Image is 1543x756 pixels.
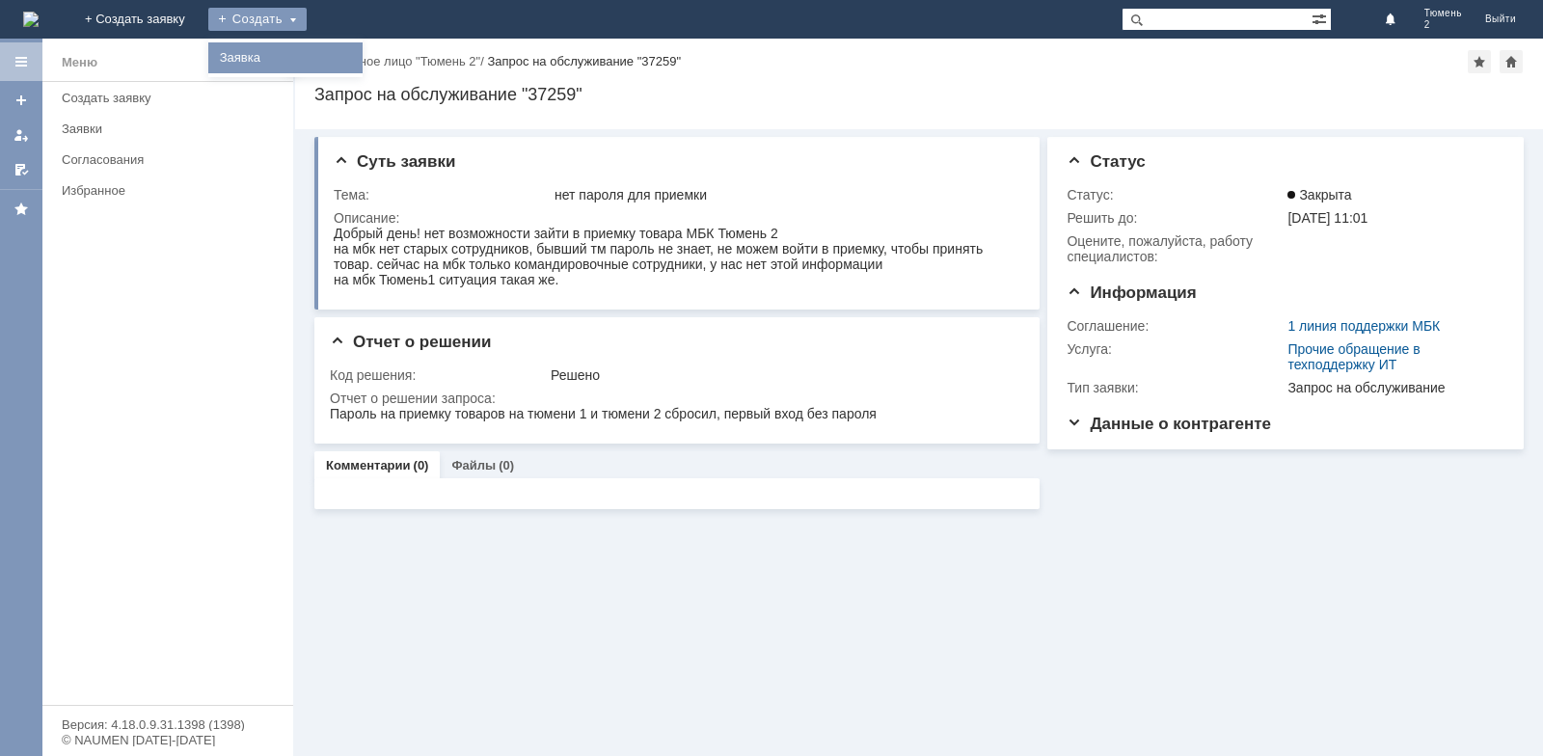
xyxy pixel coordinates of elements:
[62,183,260,198] div: Избранное
[208,8,307,31] div: Создать
[1500,50,1523,73] div: Сделать домашней страницей
[62,152,282,167] div: Согласования
[1287,380,1496,395] div: Запрос на обслуживание
[54,114,289,144] a: Заявки
[62,121,282,136] div: Заявки
[330,333,491,351] span: Отчет о решении
[1067,233,1284,264] div: Oцените, пожалуйста, работу специалистов:
[6,120,37,150] a: Мои заявки
[326,458,411,472] a: Комментарии
[1312,9,1331,27] span: Расширенный поиск
[62,91,282,105] div: Создать заявку
[1067,152,1145,171] span: Статус
[1067,187,1284,202] div: Статус:
[314,85,1524,104] div: Запрос на обслуживание "37259"
[54,145,289,175] a: Согласования
[1067,318,1284,334] div: Соглашение:
[212,46,359,69] a: Заявка
[1287,210,1367,226] span: [DATE] 11:01
[451,458,496,472] a: Файлы
[1067,380,1284,395] div: Тип заявки:
[1424,19,1462,31] span: 2
[1067,415,1271,433] span: Данные о контрагенте
[330,367,547,383] div: Код решения:
[551,367,1014,383] div: Решено
[1287,341,1420,372] a: Прочие обращение в техподдержку ИТ
[23,12,39,27] a: Перейти на домашнюю страницу
[330,391,1017,406] div: Отчет о решении запроса:
[6,154,37,185] a: Мои согласования
[1424,8,1462,19] span: Тюмень
[334,187,551,202] div: Тема:
[1067,283,1196,302] span: Информация
[499,458,514,472] div: (0)
[54,83,289,113] a: Создать заявку
[23,12,39,27] img: logo
[62,51,97,74] div: Меню
[334,152,455,171] span: Суть заявки
[6,85,37,116] a: Создать заявку
[334,210,1017,226] div: Описание:
[1067,341,1284,357] div: Услуга:
[1067,210,1284,226] div: Решить до:
[1287,187,1351,202] span: Закрыта
[414,458,429,472] div: (0)
[1287,318,1440,334] a: 1 линия поддержки МБК
[314,54,480,68] a: Контактное лицо "Тюмень 2"
[487,54,681,68] div: Запрос на обслуживание "37259"
[555,187,1014,202] div: нет пароля для приемки
[62,734,274,746] div: © NAUMEN [DATE]-[DATE]
[62,718,274,731] div: Версия: 4.18.0.9.31.1398 (1398)
[1468,50,1491,73] div: Добавить в избранное
[314,54,487,68] div: /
